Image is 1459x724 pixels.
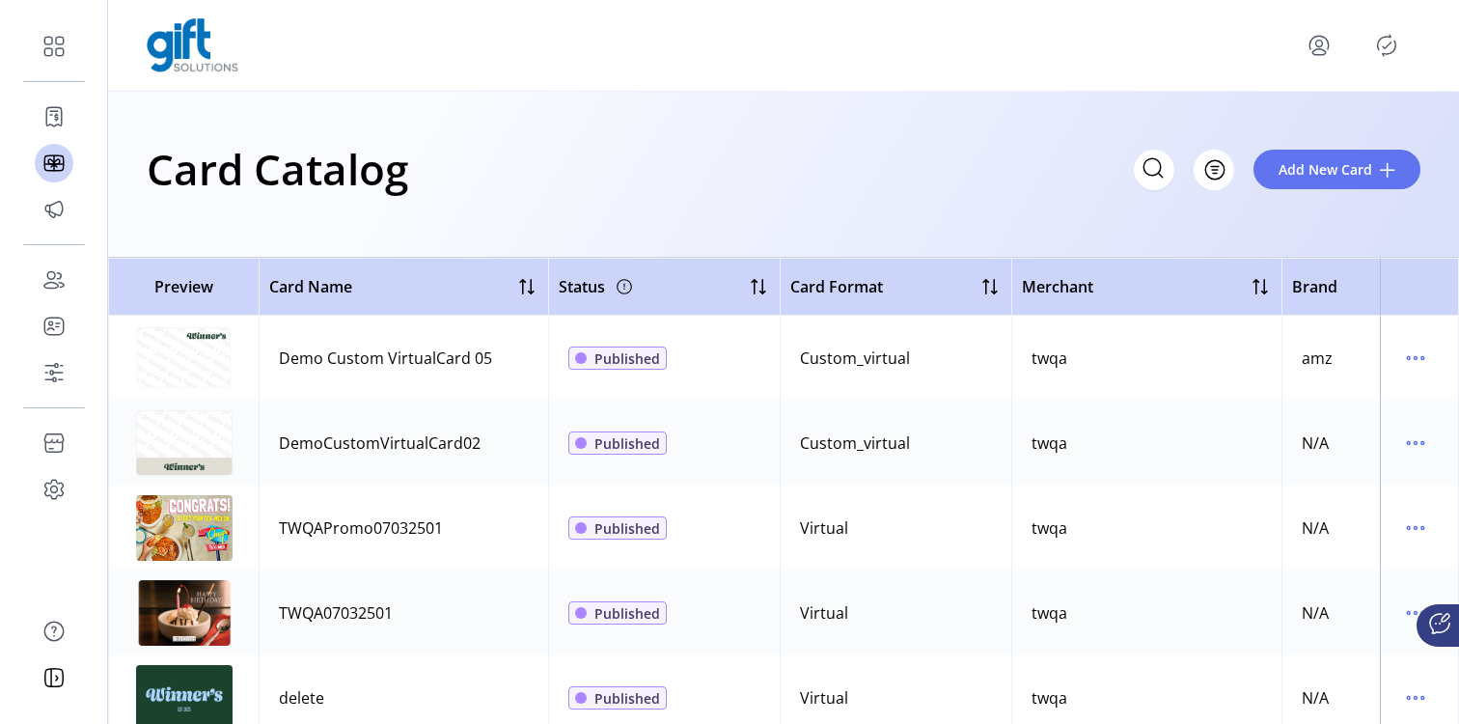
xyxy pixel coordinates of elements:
[1292,275,1337,298] span: Brand
[1032,601,1067,625] div: twqa
[279,347,492,370] div: Demo Custom VirtualCard 05
[1194,150,1234,190] button: Filter Button
[279,516,443,540] div: TWQAPromo07032501
[119,275,249,298] span: Preview
[559,271,636,302] div: Status
[1400,682,1431,713] button: menu
[1302,432,1329,455] div: N/A
[1032,432,1067,455] div: twqa
[1371,30,1402,61] button: Publisher Panel
[594,433,660,454] span: Published
[1032,347,1067,370] div: twqa
[800,516,848,540] div: Virtual
[1302,601,1329,625] div: N/A
[1253,150,1420,189] button: Add New Card
[136,410,233,476] img: preview
[1032,516,1067,540] div: twqa
[1400,598,1431,628] button: menu
[594,518,660,539] span: Published
[1302,686,1329,710] div: N/A
[279,432,481,455] div: DemoCustomVirtualCard02
[1400,343,1431,374] button: menu
[147,18,238,72] img: logo
[147,135,408,203] h1: Card Catalog
[800,686,848,710] div: Virtual
[594,603,660,624] span: Published
[136,495,233,561] img: preview
[136,580,233,646] img: preview
[800,347,910,370] div: Custom_virtual
[800,601,848,625] div: Virtual
[800,432,910,455] div: Custom_virtual
[1400,428,1431,459] button: menu
[136,325,233,391] img: preview
[1302,516,1329,540] div: N/A
[1302,347,1333,370] div: amz
[1134,150,1174,190] input: Search
[790,275,883,298] span: Card Format
[594,348,660,369] span: Published
[594,688,660,709] span: Published
[1279,159,1372,180] span: Add New Card
[1032,686,1067,710] div: twqa
[1304,30,1335,61] button: menu
[279,601,393,625] div: TWQA07032501
[279,686,324,710] div: delete
[269,275,352,298] span: Card Name
[1022,275,1093,298] span: Merchant
[1400,513,1431,543] button: menu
